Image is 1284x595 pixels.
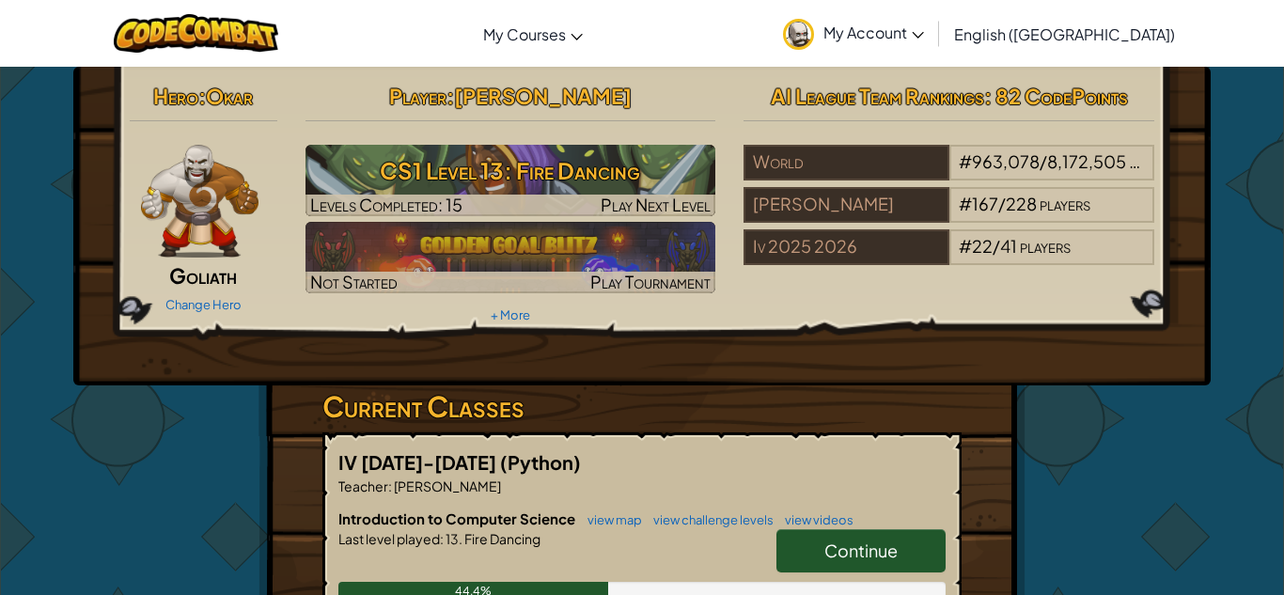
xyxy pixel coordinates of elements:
[141,145,258,258] img: goliath-pose.png
[823,23,924,42] span: My Account
[491,307,530,322] a: + More
[644,512,774,527] a: view challenge levels
[500,450,581,474] span: (Python)
[744,229,948,265] div: Iv 2025 2026
[1040,150,1047,172] span: /
[388,478,392,494] span: :
[153,83,198,109] span: Hero
[744,247,1154,269] a: Iv 2025 2026#22/41players
[462,530,540,547] span: Fire Dancing
[338,509,578,527] span: Introduction to Computer Science
[1006,193,1037,214] span: 228
[744,205,1154,227] a: [PERSON_NAME]#167/228players
[972,150,1040,172] span: 963,078
[744,145,948,180] div: World
[959,150,972,172] span: #
[959,235,972,257] span: #
[954,24,1175,44] span: English ([GEOGRAPHIC_DATA])
[322,385,962,428] h3: Current Classes
[305,149,716,192] h3: CS1 Level 13: Fire Dancing
[338,450,500,474] span: IV [DATE]-[DATE]
[440,530,444,547] span: :
[169,262,237,289] span: Goliath
[824,540,898,561] span: Continue
[114,14,278,53] img: CodeCombat logo
[165,297,242,312] a: Change Hero
[310,194,462,215] span: Levels Completed: 15
[206,83,253,109] span: Okar
[775,512,853,527] a: view videos
[305,222,716,293] img: Golden Goal
[744,187,948,223] div: [PERSON_NAME]
[774,4,933,63] a: My Account
[338,478,388,494] span: Teacher
[389,83,446,109] span: Player
[454,83,632,109] span: [PERSON_NAME]
[945,8,1184,59] a: English ([GEOGRAPHIC_DATA])
[474,8,592,59] a: My Courses
[483,24,566,44] span: My Courses
[984,83,1128,109] span: : 82 CodePoints
[783,19,814,50] img: avatar
[972,193,998,214] span: 167
[1020,235,1071,257] span: players
[198,83,206,109] span: :
[305,222,716,293] a: Not StartedPlay Tournament
[744,163,1154,184] a: World#963,078/8,172,505players
[446,83,454,109] span: :
[578,512,642,527] a: view map
[1000,235,1017,257] span: 41
[998,193,1006,214] span: /
[993,235,1000,257] span: /
[444,530,462,547] span: 13.
[771,83,984,109] span: AI League Team Rankings
[305,145,716,216] img: CS1 Level 13: Fire Dancing
[601,194,711,215] span: Play Next Level
[310,271,398,292] span: Not Started
[392,478,501,494] span: [PERSON_NAME]
[1047,150,1126,172] span: 8,172,505
[972,235,993,257] span: 22
[1040,193,1090,214] span: players
[305,145,716,216] a: Play Next Level
[959,193,972,214] span: #
[590,271,711,292] span: Play Tournament
[338,530,440,547] span: Last level played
